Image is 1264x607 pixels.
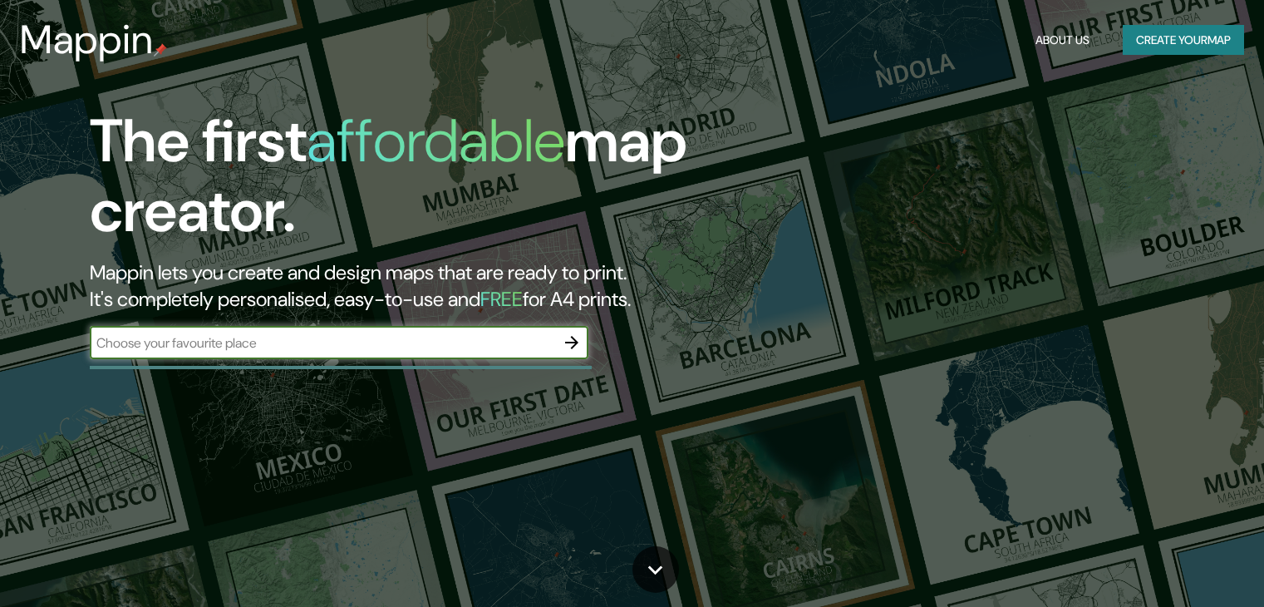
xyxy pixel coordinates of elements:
button: Create yourmap [1123,25,1244,56]
img: mappin-pin [154,43,167,57]
h5: FREE [480,286,523,312]
h2: Mappin lets you create and design maps that are ready to print. It's completely personalised, eas... [90,259,722,313]
input: Choose your favourite place [90,333,555,353]
h1: The first map creator. [90,106,722,259]
h1: affordable [307,102,565,180]
button: About Us [1029,25,1096,56]
h3: Mappin [20,17,154,63]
